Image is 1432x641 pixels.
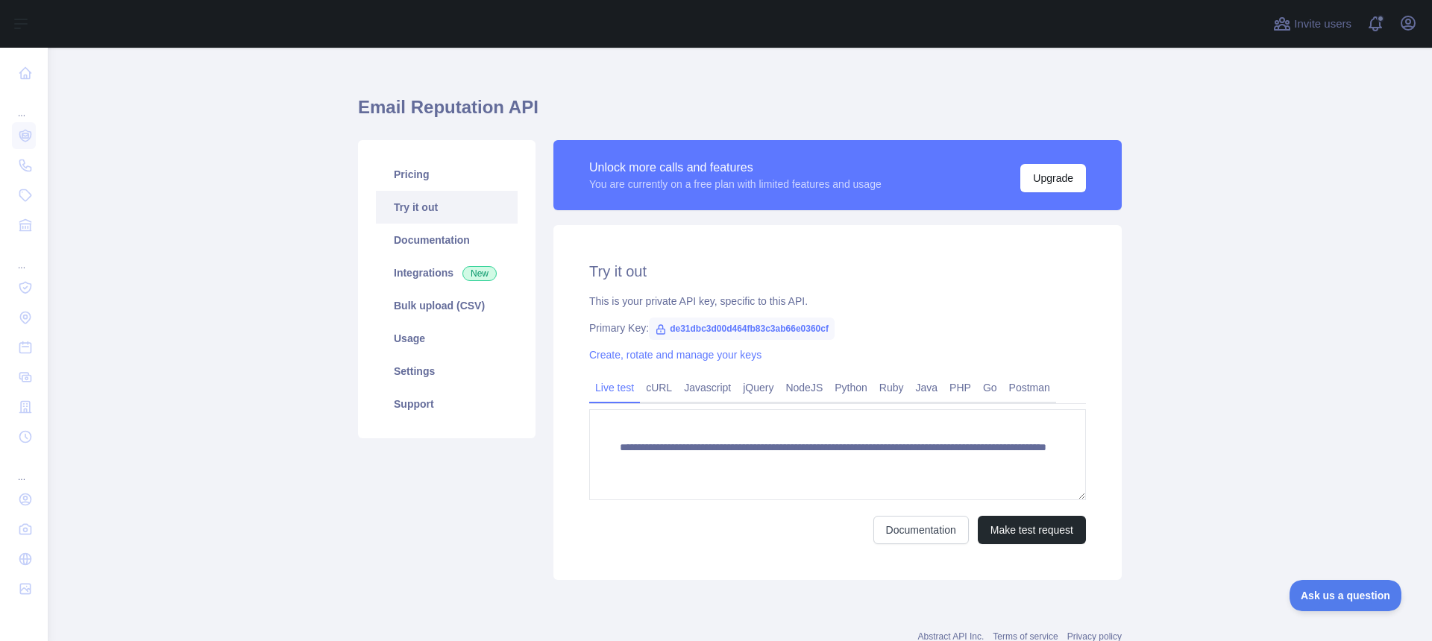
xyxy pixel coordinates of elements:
a: Go [977,376,1003,400]
a: Support [376,388,518,420]
span: New [462,266,497,281]
div: This is your private API key, specific to this API. [589,294,1086,309]
a: Settings [376,355,518,388]
a: Try it out [376,191,518,224]
a: Bulk upload (CSV) [376,289,518,322]
a: Documentation [376,224,518,256]
button: Upgrade [1020,164,1086,192]
a: Live test [589,376,640,400]
span: Invite users [1294,16,1351,33]
div: Unlock more calls and features [589,159,882,177]
a: PHP [943,376,977,400]
a: Ruby [873,376,910,400]
a: Javascript [678,376,737,400]
a: Integrations New [376,256,518,289]
button: Make test request [978,516,1086,544]
span: de31dbc3d00d464fb83c3ab66e0360cf [649,318,835,340]
div: You are currently on a free plan with limited features and usage [589,177,882,192]
div: ... [12,89,36,119]
a: Documentation [873,516,969,544]
a: Pricing [376,158,518,191]
a: Postman [1003,376,1056,400]
a: Usage [376,322,518,355]
a: NodeJS [779,376,829,400]
a: jQuery [737,376,779,400]
iframe: Toggle Customer Support [1290,580,1402,611]
div: ... [12,241,36,271]
button: Invite users [1270,12,1354,36]
div: Primary Key: [589,320,1086,335]
a: Java [910,376,944,400]
a: Python [829,376,873,400]
h2: Try it out [589,261,1086,282]
h1: Email Reputation API [358,95,1122,131]
a: Create, rotate and manage your keys [589,349,761,361]
div: ... [12,453,36,483]
a: cURL [640,376,678,400]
